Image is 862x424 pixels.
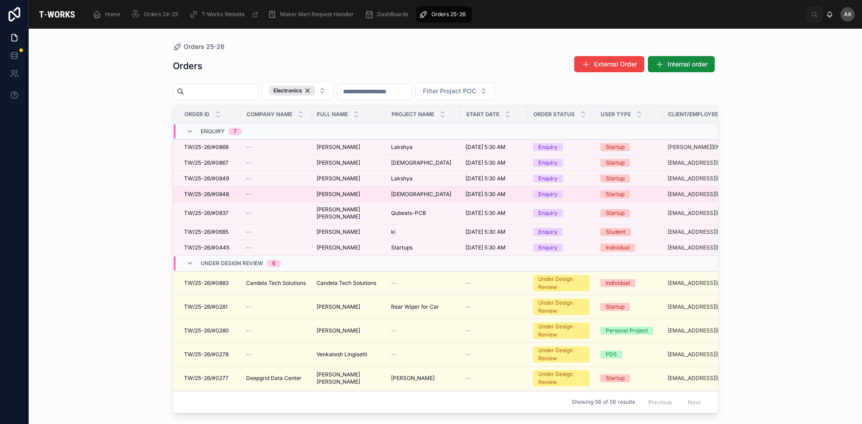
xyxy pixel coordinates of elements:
[391,175,455,182] a: Lakshya
[391,327,455,334] a: --
[538,244,558,252] div: Enquiry
[538,228,558,236] div: Enquiry
[668,244,748,251] a: [EMAIL_ADDRESS][DOMAIN_NAME]
[246,159,251,166] span: --
[391,111,434,118] span: Project Name
[533,190,589,198] a: Enquiry
[184,159,229,166] span: TW/25-26/#0867
[233,128,237,135] div: 7
[600,244,657,252] a: Individual
[246,159,306,166] a: --
[317,371,380,385] a: [PERSON_NAME] [PERSON_NAME]
[668,228,748,236] a: [EMAIL_ADDRESS][DOMAIN_NAME]
[606,228,625,236] div: Student
[184,280,229,287] span: TW/25-26/#0883
[246,144,251,151] span: --
[466,327,522,334] a: --
[466,228,506,236] span: [DATE] 5:30 AM
[269,86,315,96] button: Unselect ELECTRONICS
[668,210,748,217] a: [EMAIL_ADDRESS][DOMAIN_NAME]
[246,144,306,151] a: --
[533,244,589,252] a: Enquiry
[391,144,413,151] span: Lakshya
[533,228,589,236] a: Enquiry
[184,210,235,217] a: TW/25-26/#0837
[466,210,522,217] a: [DATE] 5:30 AM
[466,280,471,287] span: --
[600,175,657,183] a: Startup
[317,303,360,310] span: [PERSON_NAME]
[317,144,360,151] span: [PERSON_NAME]
[391,244,413,251] span: Startups
[391,327,396,334] span: --
[466,144,506,151] span: [DATE] 5:30 AM
[184,228,229,236] span: TW/25-26/#0685
[466,175,522,182] a: [DATE] 5:30 AM
[668,303,748,310] a: [EMAIL_ADDRESS][DOMAIN_NAME]
[391,303,439,310] span: Rear Wiper for Car
[538,175,558,183] div: Enquiry
[317,159,360,166] span: [PERSON_NAME]
[391,228,396,236] span: ki
[391,244,455,251] a: Startups
[201,128,224,135] span: Enquiry
[317,303,380,310] a: [PERSON_NAME]
[184,191,229,198] span: TW/25-26/#0848
[246,375,302,382] span: Deepgrid Data Center
[317,191,380,198] a: [PERSON_NAME]
[184,303,228,310] span: TW/25-26/#0281
[246,111,292,118] span: Company Name
[246,327,251,334] span: --
[466,327,471,334] span: --
[600,303,657,311] a: Startup
[466,175,506,182] span: [DATE] 5:30 AM
[668,351,748,358] a: [EMAIL_ADDRESS][DOMAIN_NAME]
[533,346,589,363] a: Under Design Review
[668,175,748,182] a: [EMAIL_ADDRESS][DOMAIN_NAME]
[317,111,348,118] span: Full Name
[317,144,380,151] a: [PERSON_NAME]
[606,374,625,382] div: Startup
[246,351,306,358] a: --
[246,210,251,217] span: --
[317,206,380,220] a: [PERSON_NAME] [PERSON_NAME]
[377,11,408,18] span: DashBoards
[538,275,584,291] div: Under Design Review
[246,228,251,236] span: --
[246,175,251,182] span: --
[466,159,506,166] span: [DATE] 5:30 AM
[184,144,229,151] span: TW/25-26/#0868
[466,228,522,236] a: [DATE] 5:30 AM
[466,191,506,198] span: [DATE] 5:30 AM
[668,159,748,166] a: [EMAIL_ADDRESS][DOMAIN_NAME]
[668,191,748,198] a: [EMAIL_ADDRESS][DOMAIN_NAME]
[538,323,584,339] div: Under Design Review
[362,6,414,22] a: DashBoards
[466,244,506,251] span: [DATE] 5:30 AM
[317,228,380,236] a: [PERSON_NAME]
[144,11,178,18] span: Orders 24-25
[391,191,451,198] span: [DEMOGRAPHIC_DATA]
[184,375,235,382] a: TW/25-26/#0277
[184,375,229,382] span: TW/25-26/#0277
[184,144,235,151] a: TW/25-26/#0868
[391,375,435,382] span: [PERSON_NAME]
[246,327,306,334] a: --
[184,351,229,358] span: TW/25-26/#0278
[317,244,360,251] span: [PERSON_NAME]
[538,159,558,167] div: Enquiry
[606,327,648,335] div: Personal Project
[668,280,748,287] a: [EMAIL_ADDRESS][DOMAIN_NAME]
[128,6,185,22] a: Orders 24-25
[265,6,360,22] a: Maker Mart Request Handler
[317,191,360,198] span: [PERSON_NAME]
[317,280,376,287] span: Candela Tech Solutions
[173,42,224,51] a: Orders 25-26
[186,6,263,22] a: T-Works Website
